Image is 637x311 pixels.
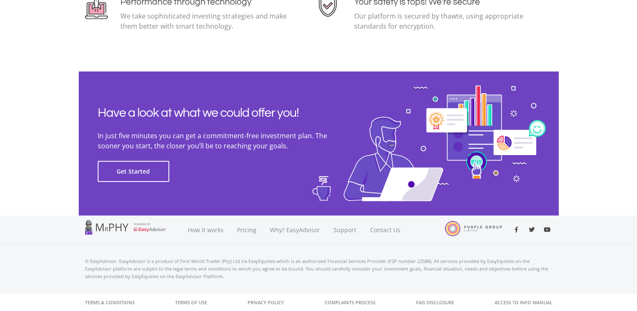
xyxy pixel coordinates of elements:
[354,11,525,31] p: Our platform is secured by thawte, using appropriate standards for encryption.
[327,216,363,244] a: Support
[181,216,230,244] a: How it works
[363,216,408,244] a: Contact Us
[98,131,350,151] p: In just five minutes you can get a commitment-free investment plan. The sooner you start, the clo...
[263,216,327,244] a: Why? EasyAdvisor
[230,216,263,244] a: Pricing
[85,257,552,280] p: © EasyAdvisor. EasyAdvisor is a product of First World Trader (Pty) Ltd t/a EasyEquities which is...
[98,161,169,182] button: Get Started
[120,11,292,31] p: We take sophisticated investing strategies and make them better with smart technology.
[98,105,350,121] h2: Have a look at what we could offer you!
